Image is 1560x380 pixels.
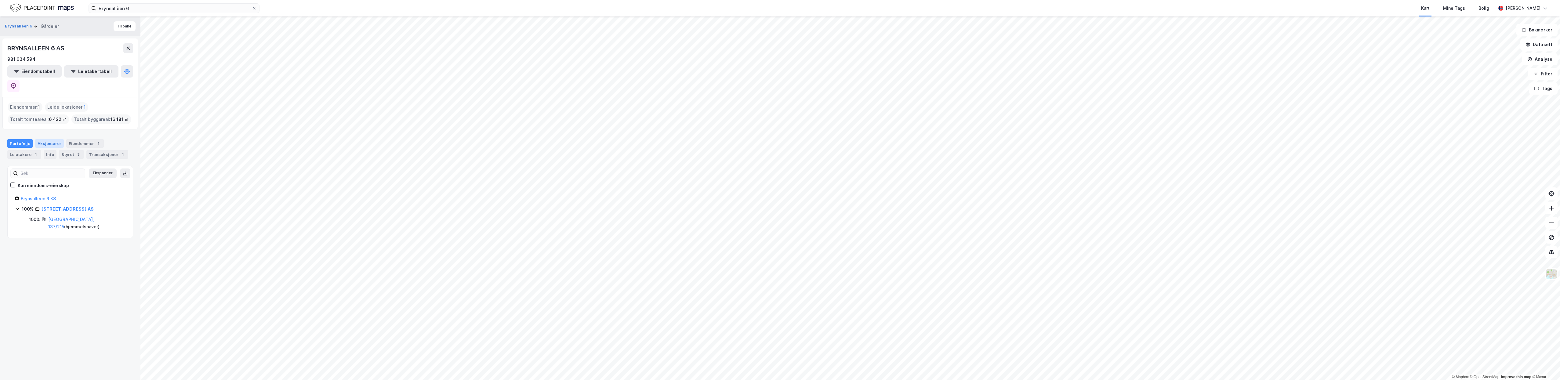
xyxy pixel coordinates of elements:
[1529,351,1560,380] div: Kontrollprogram for chat
[18,182,69,189] div: Kun eiendoms-eierskap
[64,65,118,78] button: Leietakertabell
[21,196,56,201] a: Brynsalleen 6 KS
[44,150,56,159] div: Info
[1478,5,1489,12] div: Bolig
[71,114,131,124] div: Totalt byggareal :
[45,102,88,112] div: Leide lokasjoner :
[1421,5,1430,12] div: Kart
[1529,351,1560,380] iframe: Chat Widget
[75,151,82,157] div: 3
[89,168,117,178] button: Ekspander
[48,216,125,230] div: ( hjemmelshaver )
[33,151,39,157] div: 1
[1452,375,1469,379] a: Mapbox
[86,150,128,159] div: Transaksjoner
[8,114,69,124] div: Totalt tomteareal :
[7,43,66,53] div: BRYNSALLEEN 6 AS
[120,151,126,157] div: 1
[18,169,85,178] input: Søk
[1506,5,1540,12] div: [PERSON_NAME]
[22,205,33,213] div: 100%
[7,65,62,78] button: Eiendomstabell
[1522,53,1558,65] button: Analyse
[41,23,59,30] div: Gårdeier
[1501,375,1531,379] a: Improve this map
[29,216,40,223] div: 100%
[38,103,40,111] span: 1
[7,150,41,159] div: Leietakere
[1520,38,1558,51] button: Datasett
[114,21,136,31] button: Tilbake
[5,23,34,29] button: Brynsalléen 6
[8,102,42,112] div: Eiendommer :
[1470,375,1500,379] a: OpenStreetMap
[84,103,86,111] span: 1
[42,206,94,212] a: [STREET_ADDRESS] AS
[66,139,104,148] div: Eiendommer
[49,116,67,123] span: 6 422 ㎡
[95,140,101,147] div: 1
[1443,5,1465,12] div: Mine Tags
[96,4,252,13] input: Søk på adresse, matrikkel, gårdeiere, leietakere eller personer
[7,56,35,63] div: 981 634 594
[48,217,94,229] a: [GEOGRAPHIC_DATA], 137/215
[110,116,129,123] span: 16 181 ㎡
[1516,24,1558,36] button: Bokmerker
[35,139,64,148] div: Aksjonærer
[7,139,33,148] div: Portefølje
[10,3,74,13] img: logo.f888ab2527a4732fd821a326f86c7f29.svg
[1529,82,1558,95] button: Tags
[1546,268,1557,280] img: Z
[59,150,84,159] div: Styret
[1528,68,1558,80] button: Filter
